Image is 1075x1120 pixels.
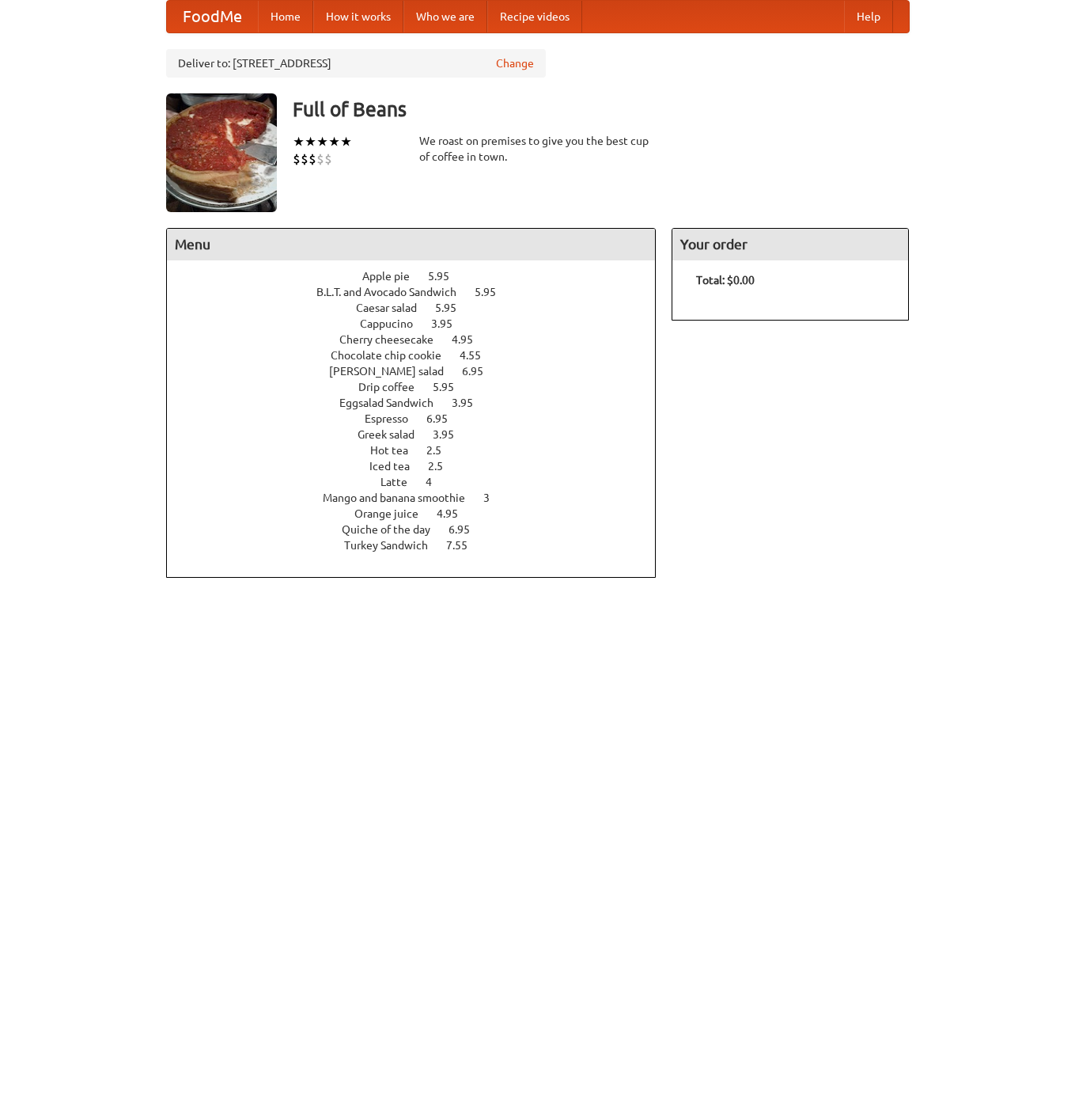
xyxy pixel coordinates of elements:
li: ★ [293,133,305,150]
span: 3.95 [433,428,470,441]
div: Deliver to: [STREET_ADDRESS] [166,49,546,78]
li: ★ [316,133,328,150]
span: Chocolate chip cookie [331,349,457,362]
span: Iced tea [369,460,426,473]
a: [PERSON_NAME] salad 6.95 [329,365,513,378]
a: Iced tea 2.5 [369,460,472,473]
span: 4.95 [452,333,489,346]
img: angular.jpg [166,93,277,212]
span: 4.55 [460,349,497,362]
a: Caesar salad 5.95 [356,302,486,314]
a: B.L.T. and Avocado Sandwich 5.95 [316,286,525,298]
span: 2.5 [426,444,457,457]
a: Espresso 6.95 [365,412,477,425]
span: Drip coffee [358,381,430,393]
a: Greek salad 3.95 [358,428,483,441]
span: Hot tea [370,444,424,457]
span: Cappucino [360,317,429,330]
a: Who we are [403,1,487,32]
span: Mango and banana smoothie [323,492,481,504]
a: Cherry cheesecake 4.95 [339,333,502,346]
span: Latte [380,476,423,488]
a: Orange juice 4.95 [354,507,487,520]
li: $ [308,150,316,168]
a: Apple pie 5.95 [362,270,479,283]
a: Cappucino 3.95 [360,317,482,330]
span: 5.95 [475,286,512,298]
a: Latte 4 [380,476,461,488]
span: Orange juice [354,507,434,520]
span: 6.95 [426,412,464,425]
span: 6.95 [462,365,499,378]
span: [PERSON_NAME] salad [329,365,460,378]
span: 6.95 [449,523,486,536]
span: Eggsalad Sandwich [339,397,449,409]
span: Quiche of the day [342,523,446,536]
li: $ [316,150,324,168]
span: 4 [426,476,448,488]
a: Drip coffee 5.95 [358,381,483,393]
h4: Menu [167,229,656,260]
span: 3.95 [452,397,489,409]
span: Cherry cheesecake [339,333,449,346]
a: How it works [313,1,403,32]
span: Greek salad [358,428,430,441]
li: $ [301,150,308,168]
li: $ [324,150,332,168]
a: Change [496,55,534,71]
span: Espresso [365,412,424,425]
span: 2.5 [428,460,459,473]
a: Recipe videos [487,1,582,32]
li: $ [293,150,301,168]
a: FoodMe [167,1,258,32]
span: 5.95 [428,270,465,283]
a: Hot tea 2.5 [370,444,471,457]
span: 7.55 [446,539,483,552]
h3: Full of Beans [293,93,910,125]
span: 4.95 [437,507,474,520]
span: 5.95 [435,302,472,314]
span: 3.95 [431,317,468,330]
a: Mango and banana smoothie 3 [323,492,519,504]
div: We roast on premises to give you the best cup of coffee in town. [419,133,657,165]
span: B.L.T. and Avocado Sandwich [316,286,472,298]
span: Apple pie [362,270,426,283]
li: ★ [328,133,340,150]
span: Turkey Sandwich [344,539,444,552]
h4: Your order [672,229,908,260]
li: ★ [305,133,316,150]
span: Caesar salad [356,302,433,314]
li: ★ [340,133,352,150]
b: Total: $0.00 [696,274,755,287]
a: Eggsalad Sandwich 3.95 [339,397,502,409]
a: Quiche of the day 6.95 [342,523,499,536]
a: Home [258,1,313,32]
span: 5.95 [433,381,470,393]
a: Turkey Sandwich 7.55 [344,539,497,552]
span: 3 [483,492,505,504]
a: Help [844,1,893,32]
a: Chocolate chip cookie 4.55 [331,349,510,362]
